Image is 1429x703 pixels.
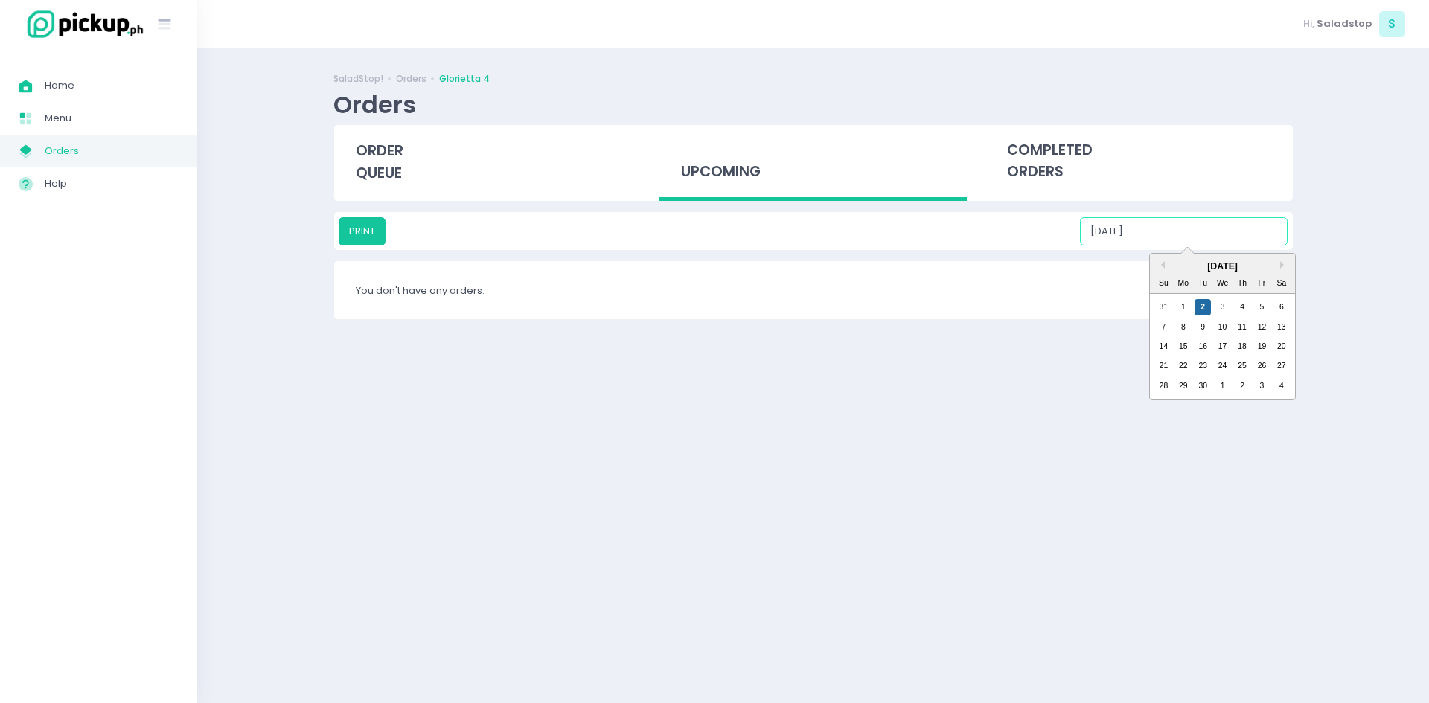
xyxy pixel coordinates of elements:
[1155,275,1171,292] div: Su
[1195,358,1211,374] div: day-23
[985,125,1293,198] div: completed orders
[1233,299,1250,315] div: day-4
[1273,378,1289,394] div: day-4
[1157,261,1165,269] button: Previous Month
[333,72,383,86] a: SaladStop!
[659,125,967,202] div: upcoming
[333,90,416,119] div: Orders
[1253,299,1270,315] div: day-5
[1150,260,1295,273] div: [DATE]
[19,8,145,40] img: logo
[1154,298,1291,396] div: month-2025-09
[1155,299,1171,315] div: day-31
[339,217,386,245] button: PRINT
[1214,338,1230,355] div: day-17
[1174,378,1191,394] div: day-29
[1174,299,1191,315] div: day-1
[1155,378,1171,394] div: day-28
[1214,378,1230,394] div: day-1
[1174,358,1191,374] div: day-22
[1155,338,1171,355] div: day-14
[45,174,179,193] span: Help
[356,141,403,183] span: order queue
[1253,378,1270,394] div: day-3
[439,72,490,86] a: Glorietta 4
[1174,319,1191,336] div: day-8
[1195,275,1211,292] div: Tu
[1174,338,1191,355] div: day-15
[1273,275,1289,292] div: Sa
[1233,338,1250,355] div: day-18
[1253,319,1270,336] div: day-12
[1214,299,1230,315] div: day-3
[1233,319,1250,336] div: day-11
[1214,358,1230,374] div: day-24
[1233,378,1250,394] div: day-2
[396,72,426,86] a: Orders
[1214,275,1230,292] div: We
[1273,299,1289,315] div: day-6
[1253,358,1270,374] div: day-26
[1174,275,1191,292] div: Mo
[1214,319,1230,336] div: day-10
[1273,358,1289,374] div: day-27
[45,141,179,161] span: Orders
[1155,358,1171,374] div: day-21
[1155,319,1171,336] div: day-7
[45,76,179,95] span: Home
[1195,338,1211,355] div: day-16
[45,109,179,128] span: Menu
[1233,275,1250,292] div: Th
[1253,275,1270,292] div: Fr
[1317,16,1372,31] span: Saladstop
[334,261,1293,319] div: You don't have any orders.
[1195,319,1211,336] div: day-9
[1253,338,1270,355] div: day-19
[1233,358,1250,374] div: day-25
[1273,319,1289,336] div: day-13
[1303,16,1314,31] span: Hi,
[1280,261,1288,269] button: Next Month
[1379,11,1405,37] span: S
[1195,299,1211,315] div: day-2
[1195,378,1211,394] div: day-30
[1273,338,1289,355] div: day-20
